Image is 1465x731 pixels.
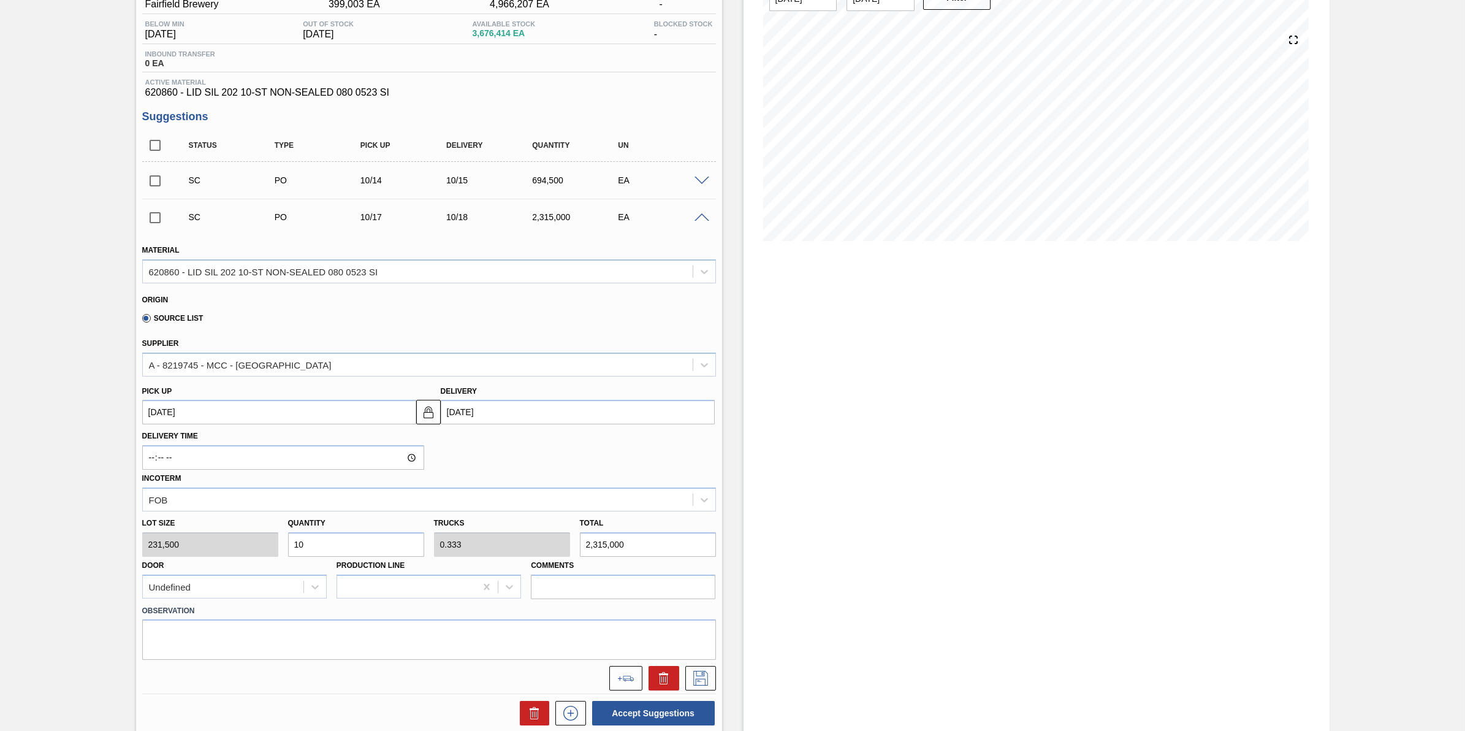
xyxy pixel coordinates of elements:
[443,175,541,185] div: 10/15/2025
[142,474,181,483] label: Incoterm
[514,701,549,725] div: Delete Suggestions
[679,666,716,691] div: Save Suggestion
[651,20,716,40] div: -
[142,387,172,396] label: Pick up
[142,427,424,445] label: Delivery Time
[473,20,536,28] span: Available Stock
[142,400,416,424] input: mm/dd/yyyy
[145,59,215,68] span: 0 EA
[642,666,679,691] div: Delete Suggestion
[288,519,325,527] label: Quantity
[615,212,712,222] div: EA
[615,141,712,150] div: UN
[357,141,455,150] div: Pick up
[580,519,604,527] label: Total
[142,515,278,532] label: Lot size
[473,29,536,38] span: 3,676,414 EA
[441,387,478,396] label: Delivery
[529,175,626,185] div: 694,500
[142,296,169,304] label: Origin
[186,175,283,185] div: Suggestion Created
[142,246,180,255] label: Material
[145,20,185,28] span: Below Min
[441,400,715,424] input: mm/dd/yyyy
[142,339,179,348] label: Supplier
[303,29,354,40] span: [DATE]
[149,581,191,592] div: Undefined
[586,700,716,727] div: Accept Suggestions
[615,175,712,185] div: EA
[145,78,713,86] span: Active Material
[443,141,541,150] div: Delivery
[145,29,185,40] span: [DATE]
[272,175,369,185] div: Purchase order
[531,557,715,575] label: Comments
[592,701,715,725] button: Accept Suggestions
[272,141,369,150] div: Type
[145,50,215,58] span: Inbound Transfer
[303,20,354,28] span: Out Of Stock
[654,20,713,28] span: Blocked Stock
[149,266,378,277] div: 620860 - LID SIL 202 10-ST NON-SEALED 080 0523 SI
[337,561,405,570] label: Production Line
[142,561,164,570] label: Door
[529,141,626,150] div: Quantity
[357,212,455,222] div: 10/17/2025
[142,314,204,323] label: Source List
[603,666,642,691] div: Add to the load composition
[186,141,283,150] div: Status
[357,175,455,185] div: 10/14/2025
[549,701,586,725] div: New suggestion
[186,212,283,222] div: Suggestion Created
[149,494,168,505] div: FOB
[272,212,369,222] div: Purchase order
[529,212,626,222] div: 2,315,000
[142,110,716,123] h3: Suggestions
[434,519,465,527] label: Trucks
[145,87,713,98] span: 620860 - LID SIL 202 10-ST NON-SEALED 080 0523 SI
[416,400,441,424] button: locked
[149,359,332,370] div: A - 8219745 - MCC - [GEOGRAPHIC_DATA]
[443,212,541,222] div: 10/18/2025
[421,405,436,419] img: locked
[142,602,716,620] label: Observation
